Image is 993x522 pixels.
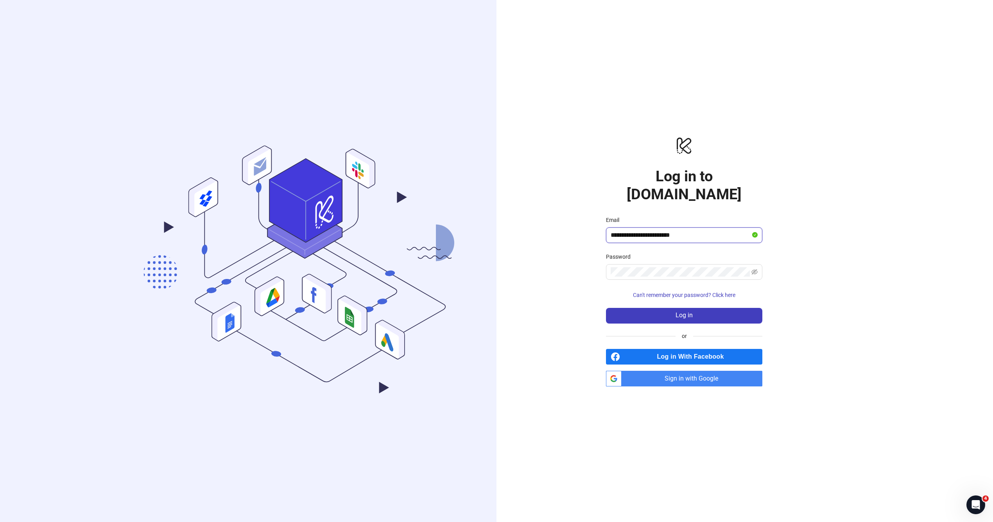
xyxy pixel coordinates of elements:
[611,267,750,277] input: Password
[606,167,762,203] h1: Log in to [DOMAIN_NAME]
[982,495,989,502] span: 4
[606,289,762,302] button: Can't remember your password? Click here
[606,371,762,386] a: Sign in with Google
[606,252,636,261] label: Password
[606,349,762,365] a: Log in With Facebook
[606,308,762,324] button: Log in
[751,269,758,275] span: eye-invisible
[625,371,762,386] span: Sign in with Google
[633,292,735,298] span: Can't remember your password? Click here
[676,312,693,319] span: Log in
[966,495,985,514] iframe: Intercom live chat
[611,231,751,240] input: Email
[676,332,693,340] span: or
[623,349,762,365] span: Log in With Facebook
[606,292,762,298] a: Can't remember your password? Click here
[606,216,624,224] label: Email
